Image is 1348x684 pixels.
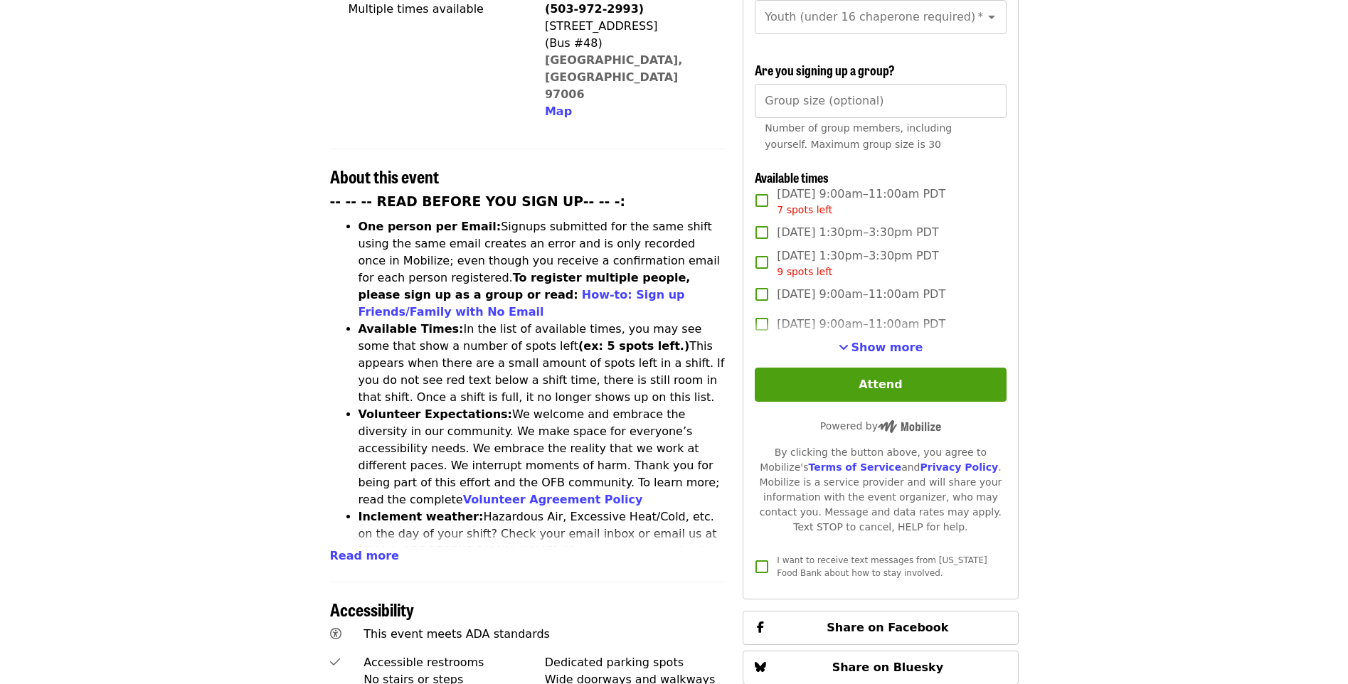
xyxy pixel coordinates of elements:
span: Show more [851,341,923,354]
span: Number of group members, including yourself. Maximum group size is 30 [765,122,952,150]
span: This event meets ADA standards [363,627,550,641]
strong: -- -- -- READ BEFORE YOU SIGN UP-- -- -: [330,194,626,209]
button: Read more [330,547,399,565]
strong: Available Times: [359,322,464,336]
div: Accessible restrooms [363,654,545,671]
span: [DATE] 9:00am–11:00am PDT [777,286,945,303]
span: Share on Bluesky [832,661,944,674]
div: Dedicated parking spots [545,654,726,671]
span: [DATE] 9:00am–11:00am PDT [777,186,945,218]
span: I want to receive text messages from [US_STATE] Food Bank about how to stay involved. [777,555,987,578]
div: By clicking the button above, you agree to Mobilize's and . Mobilize is a service provider and wi... [755,445,1006,535]
span: 9 spots left [777,266,832,277]
span: Map [545,105,572,118]
span: [DATE] 1:30pm–3:30pm PDT [777,224,938,241]
li: We welcome and embrace the diversity in our community. We make space for everyone’s accessibility... [359,406,726,508]
a: [GEOGRAPHIC_DATA], [GEOGRAPHIC_DATA] 97006 [545,53,683,101]
span: [DATE] 1:30pm–3:30pm PDT [777,247,938,279]
a: Volunteer Agreement Policy [463,493,643,506]
li: Signups submitted for the same shift using the same email creates an error and is only recorded o... [359,218,726,321]
input: [object Object] [755,84,1006,118]
div: Multiple times available [349,1,484,18]
div: (Bus #48) [545,35,714,52]
i: universal-access icon [330,627,341,641]
button: Share on Facebook [743,611,1018,645]
strong: (ex: 5 spots left.) [578,339,689,353]
div: [STREET_ADDRESS] [545,18,714,35]
button: Map [545,103,572,120]
span: Share on Facebook [827,621,948,634]
span: [DATE] 9:00am–11:00am PDT [777,316,945,333]
span: About this event [330,164,439,188]
li: In the list of available times, you may see some that show a number of spots left This appears wh... [359,321,726,406]
button: Open [982,7,1002,27]
strong: Inclement weather: [359,510,484,523]
a: How-to: Sign up Friends/Family with No Email [359,288,685,319]
i: check icon [330,656,340,669]
img: Powered by Mobilize [878,420,941,433]
strong: Volunteer Expectations: [359,407,513,421]
span: Accessibility [330,597,414,621]
strong: To register multiple people, please sign up as a group or read: [359,271,691,301]
strong: One person per Email: [359,220,501,233]
span: Are you signing up a group? [755,60,895,79]
a: Terms of Service [808,461,901,473]
button: See more timeslots [839,339,923,356]
button: Attend [755,368,1006,402]
span: Read more [330,549,399,562]
li: Hazardous Air, Excessive Heat/Cold, etc. on the day of your shift? Check your email inbox or emai... [359,508,726,594]
span: Powered by [820,420,941,432]
span: 7 spots left [777,204,832,215]
a: Privacy Policy [920,461,998,473]
span: Available times [755,168,829,186]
